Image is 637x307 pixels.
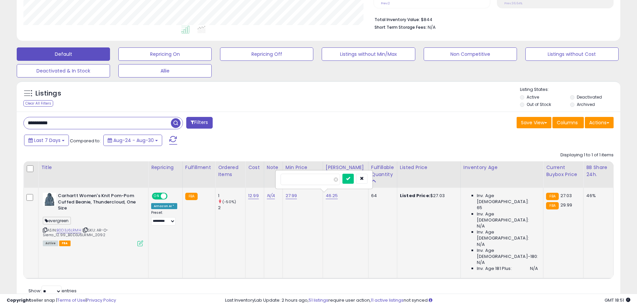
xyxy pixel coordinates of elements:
[520,87,620,93] p: Listing States:
[57,297,86,303] a: Terms of Use
[186,117,212,129] button: Filters
[185,193,198,200] small: FBA
[557,119,578,126] span: Columns
[371,193,392,199] div: 64
[428,24,436,30] span: N/A
[577,102,595,107] label: Archived
[185,164,212,171] div: Fulfillment
[527,94,539,100] label: Active
[525,47,619,61] button: Listings without Cost
[309,297,328,303] a: 51 listings
[546,202,558,209] small: FBA
[585,117,614,128] button: Actions
[477,193,538,205] span: Inv. Age [DEMOGRAPHIC_DATA]:
[267,164,280,171] div: Note
[218,193,245,199] div: 1
[546,193,558,200] small: FBA
[222,199,236,204] small: (-50%)
[586,164,611,178] div: BB Share 24h.
[286,164,320,171] div: Min Price
[58,193,139,213] b: Carhartt Women's Knit Pom-Pom Cuffed Beanie, Thundercloud, One Size
[381,1,390,5] small: Prev: 2
[24,135,69,146] button: Last 7 Days
[326,192,338,199] a: 46.25
[87,297,116,303] a: Privacy Policy
[34,137,61,144] span: Last 7 Days
[103,135,162,146] button: Aug-24 - Aug-30
[35,89,61,98] h5: Listings
[151,164,180,171] div: Repricing
[560,202,572,208] span: 29.99
[400,164,458,171] div: Listed Price
[477,266,512,272] span: Inv. Age 181 Plus:
[286,192,297,199] a: 27.99
[43,193,56,206] img: 41J4VOxm7bL._SL40_.jpg
[152,193,161,199] span: ON
[463,164,540,171] div: Inventory Age
[527,102,551,107] label: Out of Stock
[375,17,420,22] b: Total Inventory Value:
[70,138,101,144] span: Compared to:
[400,193,455,199] div: $27.03
[605,297,630,303] span: 2025-09-8 18:51 GMT
[59,241,71,246] span: FBA
[371,164,394,178] div: Fulfillable Quantity
[248,192,259,199] a: 12.99
[113,137,154,144] span: Aug-24 - Aug-30
[267,192,275,199] a: N/A
[552,117,584,128] button: Columns
[546,164,580,178] div: Current Buybox Price
[248,164,261,171] div: Cost
[322,47,415,61] button: Listings without Min/Max
[7,297,31,303] strong: Copyright
[43,217,71,224] span: evergreen
[577,94,602,100] label: Deactivated
[151,203,177,209] div: Amazon AI *
[375,24,427,30] b: Short Term Storage Fees:
[151,210,177,225] div: Preset:
[218,205,245,211] div: 2
[517,117,551,128] button: Save View
[586,193,608,199] div: 46%
[167,193,177,199] span: OFF
[477,205,482,211] span: 65
[118,47,212,61] button: Repricing On
[326,164,365,171] div: [PERSON_NAME]
[23,100,53,107] div: Clear All Filters
[477,229,538,241] span: Inv. Age [DEMOGRAPHIC_DATA]:
[57,227,81,233] a: B0D3J6LRMH
[477,248,538,260] span: Inv. Age [DEMOGRAPHIC_DATA]-180:
[560,192,572,199] span: 27.03
[43,241,58,246] span: All listings currently available for purchase on Amazon
[530,266,538,272] span: N/A
[225,297,630,304] div: Last InventoryLab Update: 2 hours ago, require user action, not synced.
[477,260,485,266] span: N/A
[41,164,145,171] div: Title
[477,223,485,229] span: N/A
[375,15,609,23] li: $844
[17,64,110,78] button: Deactivated & In Stock
[220,47,313,61] button: Repricing Off
[424,47,517,61] button: Non Competitive
[43,193,143,246] div: ASIN:
[371,297,404,303] a: 11 active listings
[43,227,108,238] span: | SKU: AR-O-Sierra_12.99_B0D3J6LRMH_2092
[17,47,110,61] button: Default
[118,64,212,78] button: Allie
[477,211,538,223] span: Inv. Age [DEMOGRAPHIC_DATA]:
[477,242,485,248] span: N/A
[218,164,242,178] div: Ordered Items
[28,288,77,294] span: Show: entries
[560,152,614,158] div: Displaying 1 to 1 of 1 items
[7,297,116,304] div: seller snap | |
[504,1,522,5] small: Prev: 36.64%
[400,192,430,199] b: Listed Price:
